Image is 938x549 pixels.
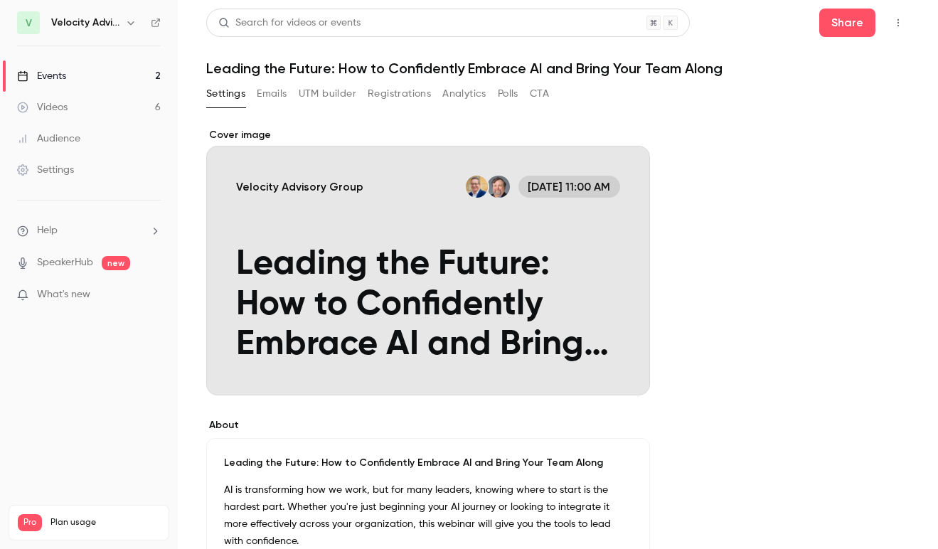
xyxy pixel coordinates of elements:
[26,16,32,31] span: V
[17,223,161,238] li: help-dropdown-opener
[224,456,632,470] p: Leading the Future: How to Confidently Embrace AI and Bring Your Team Along
[206,60,910,77] h1: Leading the Future: How to Confidently Embrace AI and Bring Your Team Along
[17,132,80,146] div: Audience
[50,517,160,528] span: Plan usage
[299,82,356,105] button: UTM builder
[206,82,245,105] button: Settings
[144,289,161,302] iframe: Noticeable Trigger
[17,100,68,114] div: Videos
[17,163,74,177] div: Settings
[37,255,93,270] a: SpeakerHub
[206,128,650,395] section: Cover image
[51,16,119,30] h6: Velocity Advisory Group
[17,69,66,83] div: Events
[368,82,431,105] button: Registrations
[442,82,486,105] button: Analytics
[37,223,58,238] span: Help
[498,82,518,105] button: Polls
[206,128,650,142] label: Cover image
[257,82,287,105] button: Emails
[819,9,875,37] button: Share
[18,514,42,531] span: Pro
[218,16,361,31] div: Search for videos or events
[102,256,130,270] span: new
[530,82,549,105] button: CTA
[206,418,650,432] label: About
[37,287,90,302] span: What's new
